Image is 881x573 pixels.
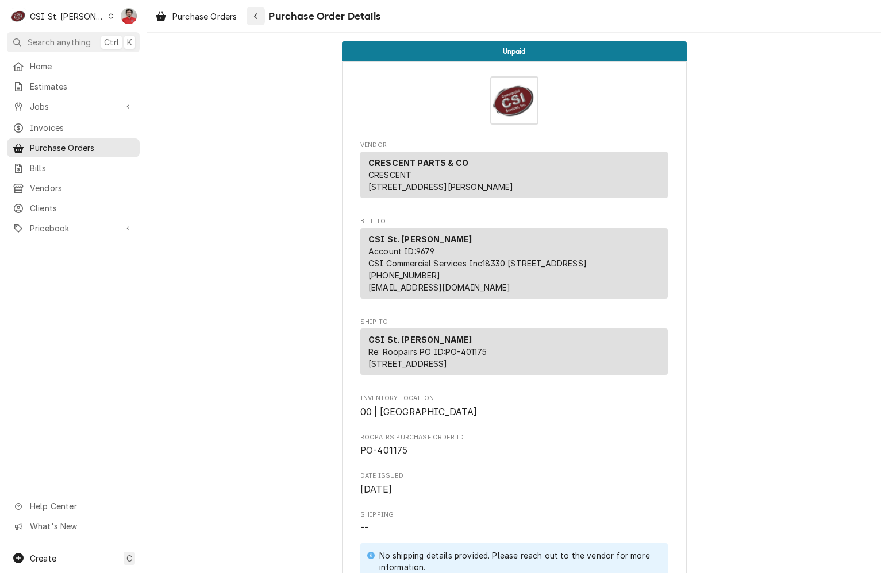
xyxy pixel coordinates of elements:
[360,217,668,304] div: Purchase Order Bill To
[368,170,514,192] span: CRESCENT [STREET_ADDRESS][PERSON_NAME]
[7,199,140,218] a: Clients
[360,433,668,458] div: Roopairs Purchase Order ID
[368,282,510,292] a: [EMAIL_ADDRESS][DOMAIN_NAME]
[368,258,587,268] span: CSI Commercial Services Inc18330 [STREET_ADDRESS]
[360,141,668,150] span: Vendor
[7,57,140,76] a: Home
[7,77,140,96] a: Estimates
[360,318,668,380] div: Purchase Order Ship To
[360,445,407,456] span: PO-401175
[360,141,668,203] div: Purchase Order Vendor
[503,48,526,55] span: Unpaid
[342,41,687,61] div: Status
[360,217,668,226] span: Bill To
[360,394,668,403] span: Inventory Location
[30,142,134,154] span: Purchase Orders
[7,158,140,177] a: Bills
[7,97,140,116] a: Go to Jobs
[30,80,134,92] span: Estimates
[360,328,668,375] div: Ship To
[30,202,134,214] span: Clients
[7,32,140,52] button: Search anythingCtrlK
[126,552,132,564] span: C
[265,9,380,24] span: Purchase Order Details
[360,484,392,495] span: [DATE]
[30,520,133,532] span: What's New
[360,318,668,327] span: Ship To
[30,182,134,194] span: Vendors
[247,7,265,25] button: Navigate back
[368,158,468,168] strong: CRESCENT PARTS & CO
[7,517,140,536] a: Go to What's New
[30,100,117,113] span: Jobs
[360,152,668,198] div: Vendor
[30,500,133,512] span: Help Center
[28,36,91,48] span: Search anything
[360,510,668,520] span: Shipping
[360,228,668,303] div: Bill To
[30,122,134,134] span: Invoices
[10,8,26,24] div: C
[7,219,140,238] a: Go to Pricebook
[360,444,668,458] span: Roopairs Purchase Order ID
[172,10,237,22] span: Purchase Orders
[10,8,26,24] div: CSI St. Louis's Avatar
[7,179,140,198] a: Vendors
[7,138,140,157] a: Purchase Orders
[30,222,117,234] span: Pricebook
[360,522,368,533] span: --
[104,36,119,48] span: Ctrl
[30,162,134,174] span: Bills
[30,553,56,563] span: Create
[368,234,472,244] strong: CSI St. [PERSON_NAME]
[151,7,241,26] a: Purchase Orders
[368,246,434,256] span: Account ID: 9679
[368,347,487,357] span: Re: Roopairs PO ID: PO-401175
[127,36,132,48] span: K
[360,483,668,497] span: Date Issued
[368,359,448,369] span: [STREET_ADDRESS]
[7,118,140,137] a: Invoices
[360,228,668,299] div: Bill To
[121,8,137,24] div: NF
[360,471,668,481] span: Date Issued
[7,497,140,516] a: Go to Help Center
[121,8,137,24] div: Nicholas Faubert's Avatar
[360,471,668,496] div: Date Issued
[360,433,668,442] span: Roopairs Purchase Order ID
[490,76,538,125] img: Logo
[360,328,668,380] div: Ship To
[368,335,472,344] strong: CSI St. [PERSON_NAME]
[368,270,440,280] a: [PHONE_NUMBER]
[30,60,134,72] span: Home
[360,394,668,419] div: Inventory Location
[360,405,668,419] span: Inventory Location
[30,10,105,22] div: CSI St. [PERSON_NAME]
[360,152,668,203] div: Vendor
[360,406,478,417] span: 00 | [GEOGRAPHIC_DATA]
